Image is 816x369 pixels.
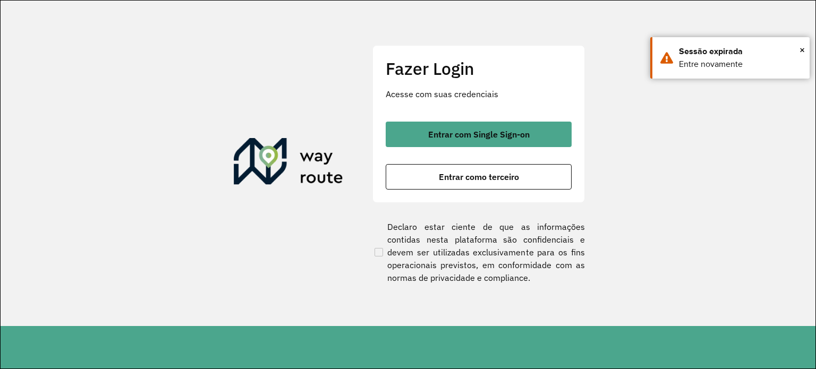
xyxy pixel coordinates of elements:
label: Declaro estar ciente de que as informações contidas nesta plataforma são confidenciais e devem se... [372,220,585,284]
button: Close [800,42,805,58]
div: Sessão expirada [679,45,802,58]
span: × [800,42,805,58]
span: Entrar com Single Sign-on [428,130,530,139]
p: Acesse com suas credenciais [386,88,572,100]
span: Entrar como terceiro [439,173,519,181]
h2: Fazer Login [386,58,572,79]
div: Entre novamente [679,58,802,71]
button: button [386,164,572,190]
button: button [386,122,572,147]
img: Roteirizador AmbevTech [234,138,343,189]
